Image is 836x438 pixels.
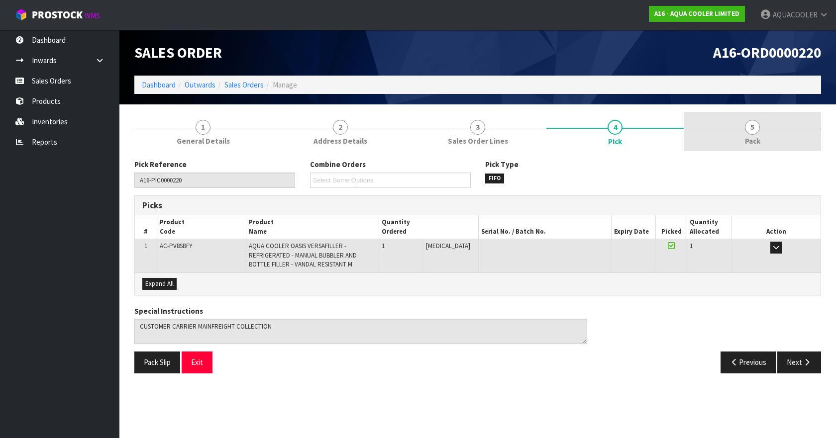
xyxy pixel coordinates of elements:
span: [MEDICAL_DATA] [426,242,470,250]
th: Expiry Date [612,215,656,239]
th: Serial No. / Batch No. [478,215,612,239]
th: Quantity Allocated [687,215,731,239]
span: Picked [661,227,682,236]
span: 2 [333,120,348,135]
span: Expand All [145,279,174,288]
span: AQUACOOLER [773,10,818,19]
th: Quantity Ordered [379,215,478,239]
span: ProStock [32,8,83,21]
button: Expand All [142,278,177,290]
th: # [135,215,157,239]
span: A16-ORD0000220 [713,43,821,62]
span: 3 [470,120,485,135]
span: Sales Order [134,43,222,62]
span: Pack [745,136,760,146]
span: FIFO [485,174,504,183]
button: Pack Slip [134,351,180,373]
strong: A16 - AQUA COOLER LIMITED [654,9,739,18]
label: Pick Reference [134,159,187,170]
span: 4 [608,120,623,135]
span: 1 [196,120,210,135]
button: Previous [721,351,776,373]
th: Product Code [157,215,246,239]
a: Sales Orders [224,80,264,89]
a: Outwards [185,80,215,89]
small: WMS [85,11,100,20]
span: Sales Order Lines [448,136,508,146]
span: 1 [382,242,385,250]
label: Combine Orders [310,159,366,170]
span: AC-PV8SBFY [160,242,192,250]
h3: Picks [142,201,470,210]
img: cube-alt.png [15,8,27,21]
span: Pick [134,152,821,380]
span: Pick [608,136,622,147]
span: 1 [690,242,693,250]
th: Product Name [246,215,379,239]
span: Manage [273,80,297,89]
button: Next [777,351,821,373]
span: AQUA COOLER OASIS VERSAFILLER - REFRIGERATED - MANUAL BUBBLER AND BOTTLE FILLER - VANDAL RESISTANT M [249,242,357,268]
label: Special Instructions [134,306,203,316]
label: Pick Type [485,159,519,170]
span: Address Details [313,136,367,146]
a: Dashboard [142,80,176,89]
button: Exit [182,351,212,373]
th: Action [731,215,821,239]
span: 5 [745,120,760,135]
span: 1 [144,242,147,250]
span: General Details [177,136,230,146]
